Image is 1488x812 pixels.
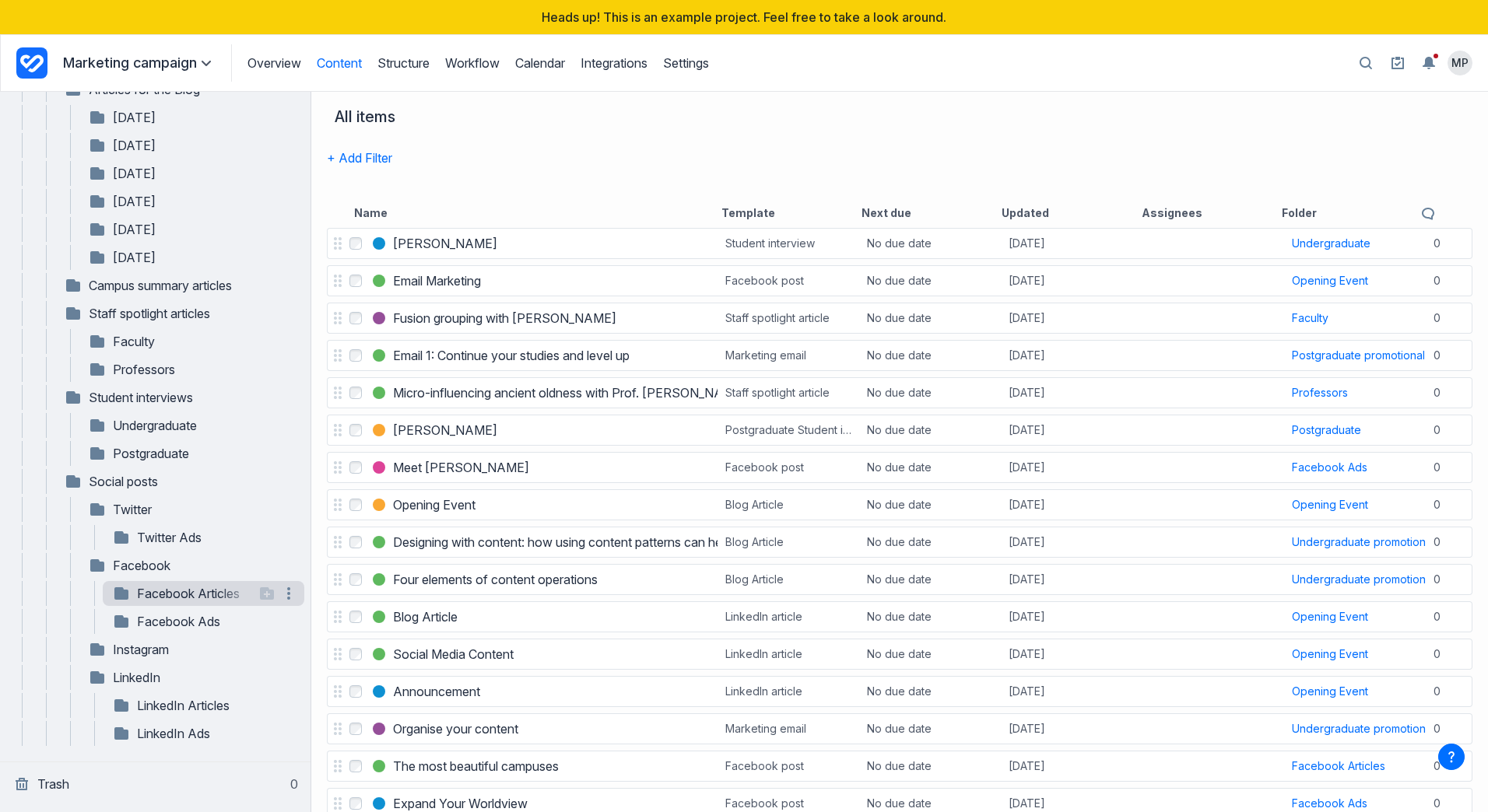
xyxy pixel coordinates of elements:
[1002,205,1049,221] button: Updated
[112,612,298,631] a: Facebook Ads
[1009,646,1045,662] span: [DATE]
[1009,497,1045,513] span: [DATE]
[393,757,559,775] h3: The most beautiful campuses
[63,54,216,72] summary: Marketing campaign
[393,421,497,439] a: [PERSON_NAME]
[88,248,298,267] a: [DATE]
[279,584,298,603] button: More actions for Facebook Articles
[867,534,932,550] div: No due date
[1292,497,1368,513] a: Opening Event
[16,768,298,800] a: Trash0
[515,55,565,71] a: Calendar
[1451,55,1469,71] span: MP
[88,332,298,351] a: Faculty
[9,9,1479,25] div: Heads up! This is an example project. Feel free to take a look around.
[393,495,476,514] a: Opening Event
[393,645,514,663] a: Social Media Content
[1292,273,1368,289] a: Opening Event
[1009,385,1045,401] span: [DATE]
[1292,460,1367,475] a: Facebook Ads
[867,422,932,438] div: No due date
[393,383,746,402] a: Micro-influencing ancient oldness with Prof. [PERSON_NAME]
[1292,646,1368,662] div: Opening Event
[393,682,480,701] a: Announcement
[354,205,388,221] button: Name
[335,107,403,126] div: All items
[393,346,630,365] a: Email 1: Continue your studies and level up
[1292,310,1328,326] a: Faculty
[445,55,500,71] a: Workflow
[393,719,518,738] a: Organise your content
[88,360,298,379] a: Professors
[327,142,392,174] button: + Add Filter
[64,276,298,295] a: Campus summary articles
[1009,273,1045,289] span: [DATE]
[1292,422,1361,438] div: Postgraduate
[721,205,775,221] button: Template
[88,192,298,211] a: [DATE]
[1009,534,1045,550] span: [DATE]
[393,271,481,290] a: Email Marketing
[37,776,69,792] span: Trash
[88,500,298,519] a: Twitter
[1009,796,1045,811] span: [DATE]
[88,668,298,687] a: LinkedIn
[88,556,298,575] a: Facebook
[867,796,932,811] div: No due date
[64,304,298,323] a: Staff spotlight articles
[867,497,932,513] div: No due date
[317,55,362,71] a: Content
[393,570,598,589] span: Four elements of content operations
[867,273,932,289] div: No due date
[1009,460,1045,475] span: [DATE]
[64,472,298,491] a: Social posts
[867,236,932,251] div: No due date
[393,234,497,253] a: [PERSON_NAME]
[1352,49,1380,78] button: Open search
[1009,348,1045,363] span: [DATE]
[393,533,732,551] h3: Designing with content: how using content patterns can help
[1292,572,1469,587] div: Undergraduate promotional emails
[88,444,298,463] a: Postgraduate
[1009,236,1045,251] span: [DATE]
[867,385,932,401] div: No due date
[1448,51,1472,75] summary: View profile menu
[867,460,932,475] div: No due date
[1292,609,1368,625] div: Opening Event
[1292,721,1469,737] a: Undergraduate promotional emails
[88,164,298,183] a: [DATE]
[393,607,458,626] a: Blog Article
[1292,236,1370,251] a: Undergraduate
[88,640,298,659] a: Instagram
[64,388,298,407] a: Student interviews
[1009,684,1045,699] span: [DATE]
[1292,534,1469,550] a: Undergraduate promotional emails
[1292,796,1367,811] div: Facebook Ads
[1009,422,1045,438] span: [DATE]
[287,776,298,792] div: 0
[1292,684,1368,699] div: Opening Event
[1292,348,1460,363] div: Postgraduate promotional emails
[1142,205,1202,221] button: Assignees
[867,310,932,326] div: No due date
[88,108,298,127] a: [DATE]
[393,458,529,477] a: Meet [PERSON_NAME]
